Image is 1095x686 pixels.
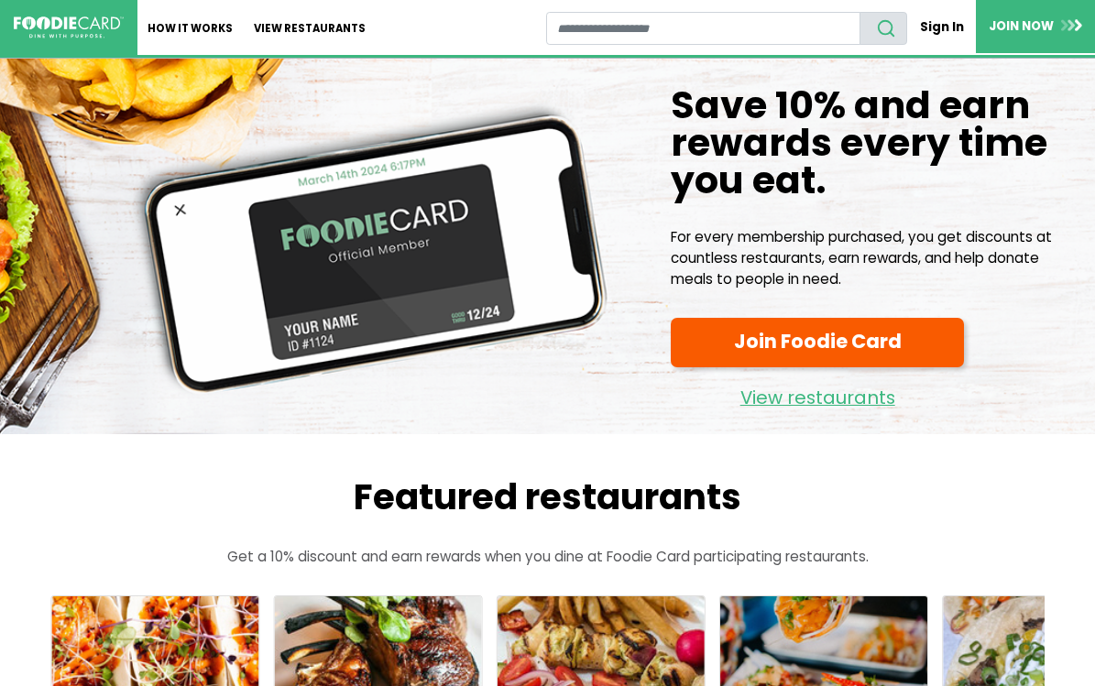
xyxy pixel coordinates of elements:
p: For every membership purchased, you get discounts at countless restaurants, earn rewards, and hel... [671,227,1081,289]
img: FoodieCard; Eat, Drink, Save, Donate [14,16,124,38]
h1: Save 10% and earn rewards every time you eat. [671,86,1081,199]
a: Sign In [907,11,976,43]
button: search [860,12,907,45]
p: Get a 10% discount and earn rewards when you dine at Foodie Card participating restaurants. [14,547,1081,568]
h2: Featured restaurants [14,476,1081,519]
a: View restaurants [671,374,964,413]
input: restaurant search [546,12,861,45]
a: Join Foodie Card [671,318,964,367]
